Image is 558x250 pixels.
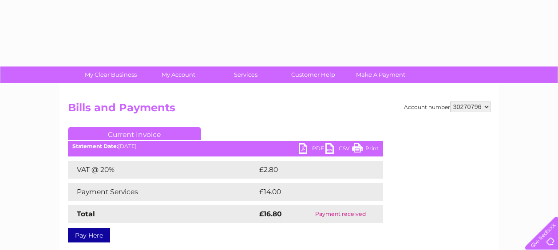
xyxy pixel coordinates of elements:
[68,161,257,179] td: VAT @ 20%
[68,143,383,149] div: [DATE]
[77,210,95,218] strong: Total
[209,66,282,83] a: Services
[259,210,282,218] strong: £16.80
[344,66,417,83] a: Make A Payment
[68,183,257,201] td: Payment Services
[404,102,491,112] div: Account number
[68,228,110,242] a: Pay Here
[74,66,147,83] a: My Clear Business
[68,102,491,118] h2: Bills and Payments
[257,183,365,201] td: £14.00
[142,66,215,83] a: My Account
[277,66,350,83] a: Customer Help
[299,143,325,156] a: PDF
[352,143,379,156] a: Print
[298,205,383,223] td: Payment received
[257,161,363,179] td: £2.80
[68,127,201,140] a: Current Invoice
[72,143,118,149] b: Statement Date:
[325,143,352,156] a: CSV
